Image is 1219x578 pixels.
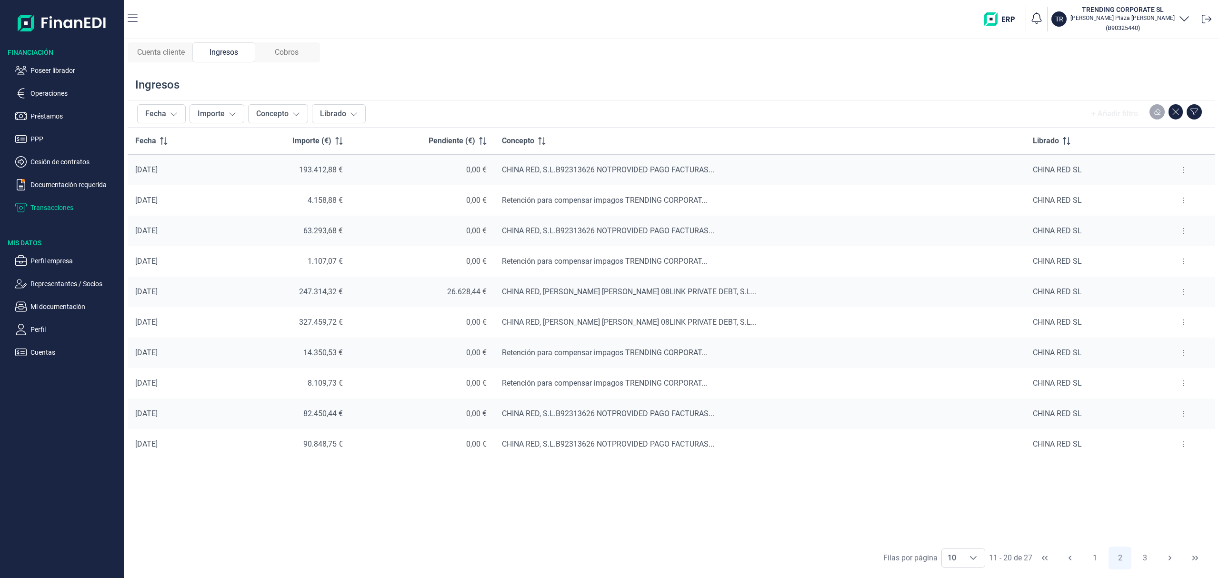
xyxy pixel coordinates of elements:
[30,88,120,99] p: Operaciones
[358,196,487,205] div: 0,00 €
[1083,547,1106,569] button: Page 1
[15,179,120,190] button: Documentación requerida
[1059,547,1081,569] button: Previous Page
[1159,547,1181,569] button: Next Page
[275,47,299,58] span: Cobros
[137,104,186,123] button: Fecha
[15,156,120,168] button: Cesión de contratos
[502,318,757,327] span: CHINA RED, [PERSON_NAME] [PERSON_NAME] 08LINK PRIVATE DEBT, S.L...
[1033,318,1082,327] span: CHINA RED SL
[502,196,707,205] span: Retención para compensar impagos TRENDING CORPORAT...
[942,549,962,567] span: 10
[229,165,343,175] div: 193.412,88 €
[18,8,107,38] img: Logo de aplicación
[255,42,318,62] div: Cobros
[1033,379,1082,388] span: CHINA RED SL
[229,226,343,236] div: 63.293,68 €
[1055,14,1063,24] p: TR
[135,439,214,449] div: [DATE]
[1134,547,1157,569] button: Page 3
[1184,547,1207,569] button: Last Page
[30,301,120,312] p: Mi documentación
[358,226,487,236] div: 0,00 €
[1033,196,1082,205] span: CHINA RED SL
[1033,409,1082,418] span: CHINA RED SL
[502,439,714,448] span: CHINA RED, S.L.B92313626 NOTPROVIDED PAGO FACTURAS...
[15,347,120,358] button: Cuentas
[1070,5,1175,14] h3: TRENDING CORPORATE SL
[135,348,214,358] div: [DATE]
[502,379,707,388] span: Retención para compensar impagos TRENDING CORPORAT...
[15,255,120,267] button: Perfil empresa
[1033,135,1059,147] span: Librado
[1033,287,1082,296] span: CHINA RED SL
[229,439,343,449] div: 90.848,75 €
[135,318,214,327] div: [DATE]
[1106,24,1140,31] small: Copiar cif
[358,439,487,449] div: 0,00 €
[1109,547,1131,569] button: Page 2
[1033,257,1082,266] span: CHINA RED SL
[229,196,343,205] div: 4.158,88 €
[15,202,120,213] button: Transacciones
[292,135,331,147] span: Importe (€)
[15,324,120,335] button: Perfil
[135,226,214,236] div: [DATE]
[15,110,120,122] button: Préstamos
[135,196,214,205] div: [DATE]
[30,179,120,190] p: Documentación requerida
[30,347,120,358] p: Cuentas
[358,409,487,419] div: 0,00 €
[989,554,1032,562] span: 11 - 20 de 27
[1033,348,1082,357] span: CHINA RED SL
[358,287,487,297] div: 26.628,44 €
[229,287,343,297] div: 247.314,32 €
[15,278,120,289] button: Representantes / Socios
[30,110,120,122] p: Préstamos
[502,165,714,174] span: CHINA RED, S.L.B92313626 NOTPROVIDED PAGO FACTURAS...
[30,324,120,335] p: Perfil
[1051,5,1190,33] button: TRTRENDING CORPORATE SL[PERSON_NAME] Plaza [PERSON_NAME](B90325440)
[358,348,487,358] div: 0,00 €
[1033,165,1082,174] span: CHINA RED SL
[229,348,343,358] div: 14.350,53 €
[15,301,120,312] button: Mi documentación
[312,104,366,123] button: Librado
[1033,226,1082,235] span: CHINA RED SL
[210,47,238,58] span: Ingresos
[358,318,487,327] div: 0,00 €
[30,202,120,213] p: Transacciones
[358,379,487,388] div: 0,00 €
[30,255,120,267] p: Perfil empresa
[192,42,255,62] div: Ingresos
[429,135,475,147] span: Pendiente (€)
[15,65,120,76] button: Poseer librador
[135,287,214,297] div: [DATE]
[30,133,120,145] p: PPP
[229,409,343,419] div: 82.450,44 €
[30,65,120,76] p: Poseer librador
[137,47,185,58] span: Cuenta cliente
[15,133,120,145] button: PPP
[135,135,156,147] span: Fecha
[135,257,214,266] div: [DATE]
[135,379,214,388] div: [DATE]
[130,42,192,62] div: Cuenta cliente
[229,257,343,266] div: 1.107,07 €
[135,77,180,92] div: Ingresos
[190,104,244,123] button: Importe
[502,287,757,296] span: CHINA RED, [PERSON_NAME] [PERSON_NAME] 08LINK PRIVATE DEBT, S.L...
[984,12,1022,26] img: erp
[502,348,707,357] span: Retención para compensar impagos TRENDING CORPORAT...
[358,165,487,175] div: 0,00 €
[962,549,985,567] div: Choose
[30,156,120,168] p: Cesión de contratos
[135,409,214,419] div: [DATE]
[358,257,487,266] div: 0,00 €
[229,318,343,327] div: 327.459,72 €
[1033,439,1082,448] span: CHINA RED SL
[229,379,343,388] div: 8.109,73 €
[30,278,120,289] p: Representantes / Socios
[502,257,707,266] span: Retención para compensar impagos TRENDING CORPORAT...
[502,135,534,147] span: Concepto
